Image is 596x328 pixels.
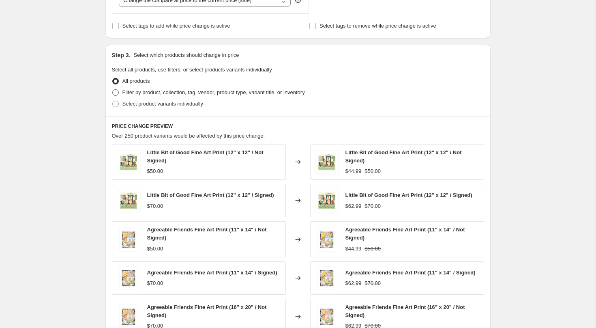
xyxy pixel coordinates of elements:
img: LittleBitOfGood_80x.jpg [116,188,141,213]
img: AgreeableFriends_80x.jpg [116,266,141,290]
span: $50.00 [364,246,381,252]
span: $44.99 [345,168,362,174]
span: Little Bit of Good Fine Art Print (12" x 12" / Not Signed) [147,149,264,164]
img: LittleBitOfGood_80x.jpg [315,188,339,213]
img: AgreeableFriends_80x.jpg [315,227,339,252]
span: All products [122,78,150,84]
span: Filter by product, collection, tag, vendor, product type, variant title, or inventory [122,89,305,95]
span: $50.00 [364,168,381,174]
span: $62.99 [345,280,362,286]
img: AgreeableFriends_80x.jpg [116,227,141,252]
img: AgreeableFriends_80x.jpg [315,266,339,290]
h2: Step 3. [112,51,131,59]
span: Select tags to remove while price change is active [319,23,436,29]
span: Little Bit of Good Fine Art Print (12" x 12" / Not Signed) [345,149,462,164]
span: Little Bit of Good Fine Art Print (12" x 12" / Signed) [147,192,274,198]
span: Select all products, use filters, or select products variants individually [112,67,272,73]
h6: PRICE CHANGE PREVIEW [112,123,484,129]
span: Select tags to add while price change is active [122,23,230,29]
span: $70.00 [147,203,163,209]
span: Agreeable Friends Fine Art Print (11" x 14" / Signed) [147,270,277,276]
span: $70.00 [364,280,381,286]
span: Agreeable Friends Fine Art Print (11" x 14" / Not Signed) [147,227,267,241]
span: Agreeable Friends Fine Art Print (11" x 14" / Not Signed) [345,227,465,241]
img: LittleBitOfGood_80x.jpg [315,150,339,174]
span: $44.99 [345,246,362,252]
span: $70.00 [147,280,163,286]
span: $62.99 [345,203,362,209]
img: LittleBitOfGood_80x.jpg [116,150,141,174]
span: Agreeable Friends Fine Art Print (11" x 14" / Signed) [345,270,476,276]
p: Select which products should change in price [133,51,239,59]
span: Agreeable Friends Fine Art Print (16" x 20" / Not Signed) [147,304,267,318]
span: $70.00 [364,203,381,209]
span: Over 250 product variants would be affected by this price change: [112,133,265,139]
span: Select product variants individually [122,101,203,107]
span: Little Bit of Good Fine Art Print (12" x 12" / Signed) [345,192,472,198]
span: Agreeable Friends Fine Art Print (16" x 20" / Not Signed) [345,304,465,318]
span: $50.00 [147,246,163,252]
span: $50.00 [147,168,163,174]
